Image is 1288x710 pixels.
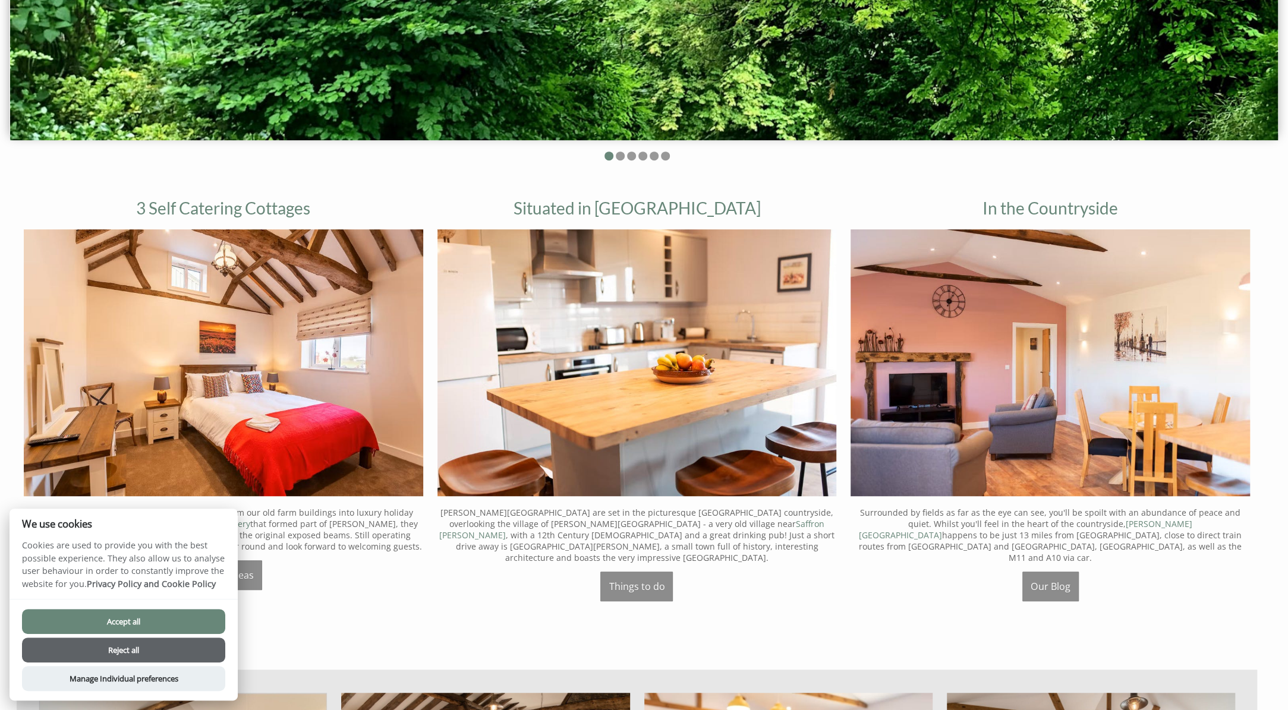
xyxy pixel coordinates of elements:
[136,198,310,218] a: 3 Self Catering Cottages
[87,578,216,589] a: Privacy Policy and Cookie Policy
[851,229,1250,496] img: Langley Farm Cottages living room
[10,518,238,529] h2: We use cookies
[600,572,673,601] a: Things to do
[24,229,423,496] img: Langley Farm Cottages bedroom
[439,518,824,541] a: Saffron [PERSON_NAME]
[859,518,1192,541] a: [PERSON_NAME][GEOGRAPHIC_DATA]
[982,198,1118,218] a: In the Countryside
[49,507,106,518] a: three cottages
[22,638,225,662] button: Reject all
[513,198,760,218] a: Situated in [GEOGRAPHIC_DATA]
[437,507,837,563] p: [PERSON_NAME][GEOGRAPHIC_DATA] are set in the picturesque [GEOGRAPHIC_DATA] countryside, overlook...
[24,507,423,552] p: Our have been lovingly converted from our old farm buildings into luxury holiday accommodation. F...
[1022,572,1079,601] a: Our Blog
[22,609,225,634] button: Accept all
[437,229,837,496] img: Langley Farm Cottages kitchen
[22,666,225,691] button: Manage Individual preferences
[10,539,238,599] p: Cookies are used to provide you with the best possible experience. They also allow us to analyse ...
[851,507,1250,563] p: Surrounded by fields as far as the eye can see, you'll be spoilt with an abundance of peace and q...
